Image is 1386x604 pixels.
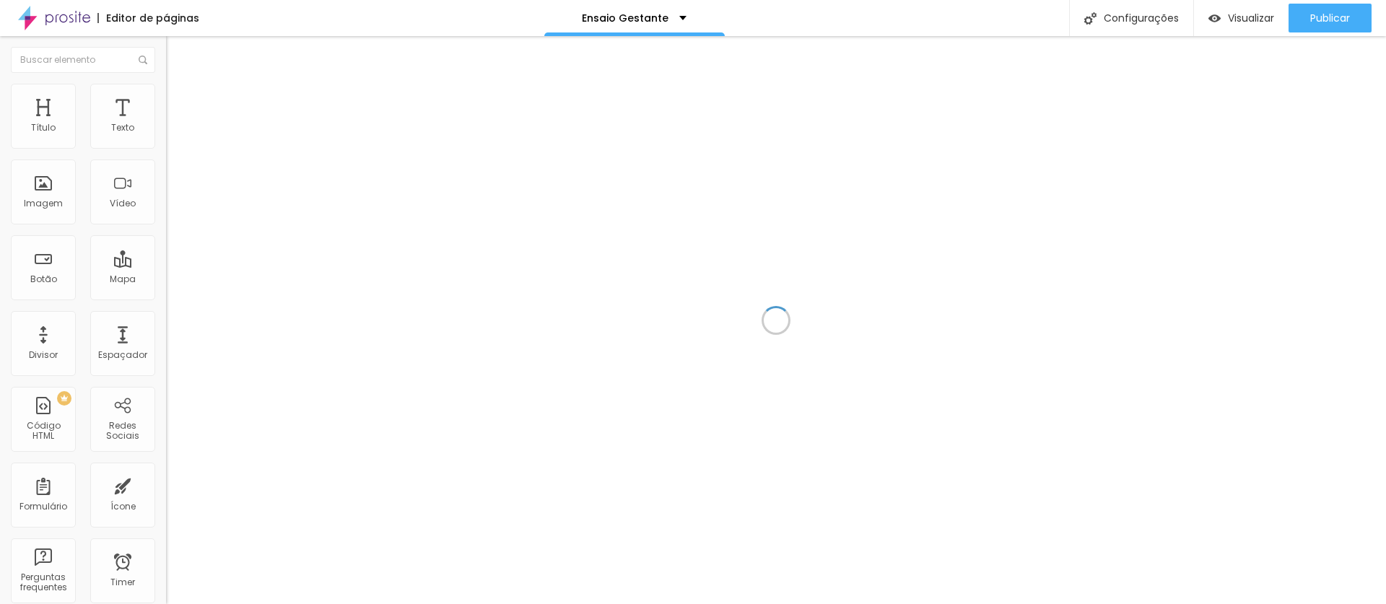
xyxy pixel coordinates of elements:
[94,421,151,442] div: Redes Sociais
[1310,12,1350,24] span: Publicar
[31,123,56,133] div: Título
[11,47,155,73] input: Buscar elemento
[19,502,67,512] div: Formulário
[97,13,199,23] div: Editor de páginas
[1084,12,1097,25] img: Icone
[110,502,136,512] div: Ícone
[1289,4,1372,32] button: Publicar
[1208,12,1221,25] img: view-1.svg
[1194,4,1289,32] button: Visualizar
[24,198,63,209] div: Imagem
[139,56,147,64] img: Icone
[110,198,136,209] div: Vídeo
[582,13,668,23] p: Ensaio Gestante
[14,572,71,593] div: Perguntas frequentes
[14,421,71,442] div: Código HTML
[29,350,58,360] div: Divisor
[110,274,136,284] div: Mapa
[110,577,135,587] div: Timer
[111,123,134,133] div: Texto
[98,350,147,360] div: Espaçador
[30,274,57,284] div: Botão
[1228,12,1274,24] span: Visualizar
